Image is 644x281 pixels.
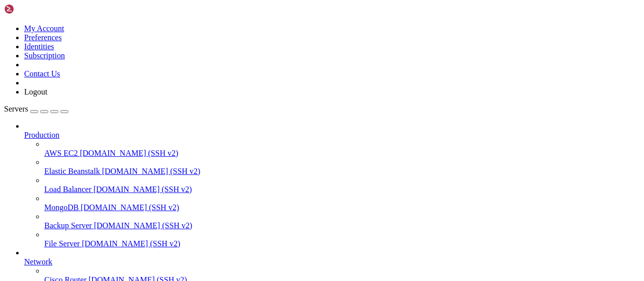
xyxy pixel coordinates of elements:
[24,122,640,248] li: Production
[44,185,640,194] a: Load Balancer [DOMAIN_NAME] (SSH v2)
[94,221,193,230] span: [DOMAIN_NAME] (SSH v2)
[24,42,54,51] a: Identities
[4,105,28,113] span: Servers
[94,185,192,194] span: [DOMAIN_NAME] (SSH v2)
[4,105,68,113] a: Servers
[4,4,62,14] img: Shellngn
[24,51,65,60] a: Subscription
[44,221,640,230] a: Backup Server [DOMAIN_NAME] (SSH v2)
[24,24,64,33] a: My Account
[44,239,640,248] a: File Server [DOMAIN_NAME] (SSH v2)
[24,131,640,140] a: Production
[44,176,640,194] li: Load Balancer [DOMAIN_NAME] (SSH v2)
[44,212,640,230] li: Backup Server [DOMAIN_NAME] (SSH v2)
[44,185,92,194] span: Load Balancer
[44,194,640,212] li: MongoDB [DOMAIN_NAME] (SSH v2)
[44,167,100,175] span: Elastic Beanstalk
[24,87,47,96] a: Logout
[44,230,640,248] li: File Server [DOMAIN_NAME] (SSH v2)
[24,131,59,139] span: Production
[44,158,640,176] li: Elastic Beanstalk [DOMAIN_NAME] (SSH v2)
[44,149,640,158] a: AWS EC2 [DOMAIN_NAME] (SSH v2)
[82,239,181,248] span: [DOMAIN_NAME] (SSH v2)
[24,257,640,266] a: Network
[44,149,78,157] span: AWS EC2
[24,69,60,78] a: Contact Us
[44,167,640,176] a: Elastic Beanstalk [DOMAIN_NAME] (SSH v2)
[44,221,92,230] span: Backup Server
[24,33,62,42] a: Preferences
[44,203,78,212] span: MongoDB
[24,257,52,266] span: Network
[80,149,179,157] span: [DOMAIN_NAME] (SSH v2)
[44,203,640,212] a: MongoDB [DOMAIN_NAME] (SSH v2)
[44,140,640,158] li: AWS EC2 [DOMAIN_NAME] (SSH v2)
[44,239,80,248] span: File Server
[102,167,201,175] span: [DOMAIN_NAME] (SSH v2)
[80,203,179,212] span: [DOMAIN_NAME] (SSH v2)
